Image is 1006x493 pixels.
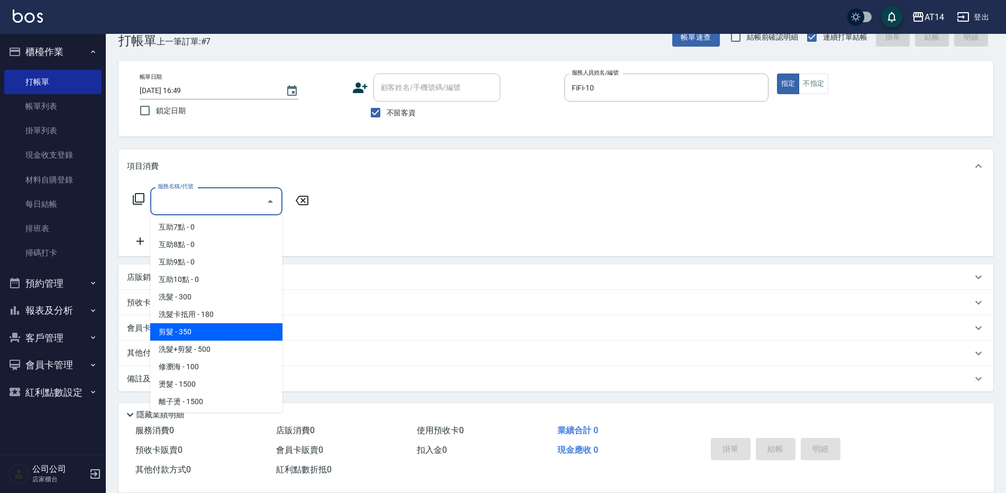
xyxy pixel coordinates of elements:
a: 掛單列表 [4,118,102,143]
img: Person [8,463,30,485]
button: 不指定 [799,74,828,94]
span: 互助8點 - 0 [150,236,282,253]
p: 店販銷售 [127,272,159,283]
button: 客戶管理 [4,324,102,352]
div: 項目消費 [118,149,993,183]
span: 扣入金 0 [417,445,447,455]
p: 店家櫃台 [32,474,86,484]
button: Close [262,193,279,210]
button: 櫃檯作業 [4,38,102,66]
p: 會員卡銷售 [127,323,167,334]
span: 修瀏海 - 100 [150,358,282,376]
button: 指定 [777,74,800,94]
div: AT14 [925,11,944,24]
span: 洗髮+剪髮 - 500 [150,341,282,358]
span: 結帳前確認明細 [747,32,799,43]
span: 不留客資 [387,107,416,118]
button: 紅利點數設定 [4,379,102,406]
span: 互助9點 - 0 [150,253,282,271]
span: 燙髮 - 1500 [150,376,282,393]
p: 預收卡販賣 [127,297,167,308]
p: 項目消費 [127,161,159,172]
span: 互助7點 - 0 [150,218,282,236]
button: 報表及分析 [4,297,102,324]
button: 預約管理 [4,270,102,297]
button: AT14 [908,6,948,28]
a: 現金收支登錄 [4,143,102,167]
button: 會員卡管理 [4,351,102,379]
button: 帳單速查 [672,28,720,47]
span: 互助10點 - 0 [150,271,282,288]
h3: 打帳單 [118,33,157,48]
div: 其他付款方式 [118,341,993,366]
a: 打帳單 [4,70,102,94]
span: 洗髮 - 300 [150,288,282,306]
span: 使用預收卡 0 [417,425,464,435]
span: 連續打單結帳 [823,32,867,43]
p: 隱藏業績明細 [136,409,184,421]
a: 掃碼打卡 [4,241,102,265]
button: 登出 [953,7,993,27]
span: 鎖定日期 [156,105,186,116]
input: YYYY/MM/DD hh:mm [140,82,275,99]
span: 局部燙2點 - 999 [150,410,282,428]
a: 帳單列表 [4,94,102,118]
span: 洗髮卡抵用 - 180 [150,306,282,323]
button: Choose date, selected date is 2025-08-14 [279,78,305,104]
button: save [881,6,902,28]
span: 上一筆訂單:#7 [157,35,211,48]
a: 每日結帳 [4,192,102,216]
a: 排班表 [4,216,102,241]
p: 備註及來源 [127,373,167,385]
span: 其他付款方式 0 [135,464,191,474]
div: 店販銷售 [118,264,993,290]
span: 店販消費 0 [276,425,315,435]
span: 會員卡販賣 0 [276,445,323,455]
span: 業績合計 0 [557,425,598,435]
a: 材料自購登錄 [4,168,102,192]
span: 離子燙 - 1500 [150,393,282,410]
label: 服務名稱/代號 [158,182,193,190]
img: Logo [13,10,43,23]
span: 現金應收 0 [557,445,598,455]
div: 備註及來源 [118,366,993,391]
label: 帳單日期 [140,73,162,81]
div: 預收卡販賣 [118,290,993,315]
span: 紅利點數折抵 0 [276,464,332,474]
label: 服務人員姓名/編號 [572,69,618,77]
p: 其他付款方式 [127,348,180,359]
h5: 公司公司 [32,464,86,474]
span: 預收卡販賣 0 [135,445,182,455]
div: 會員卡銷售 [118,315,993,341]
span: 服務消費 0 [135,425,174,435]
span: 剪髮 - 350 [150,323,282,341]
